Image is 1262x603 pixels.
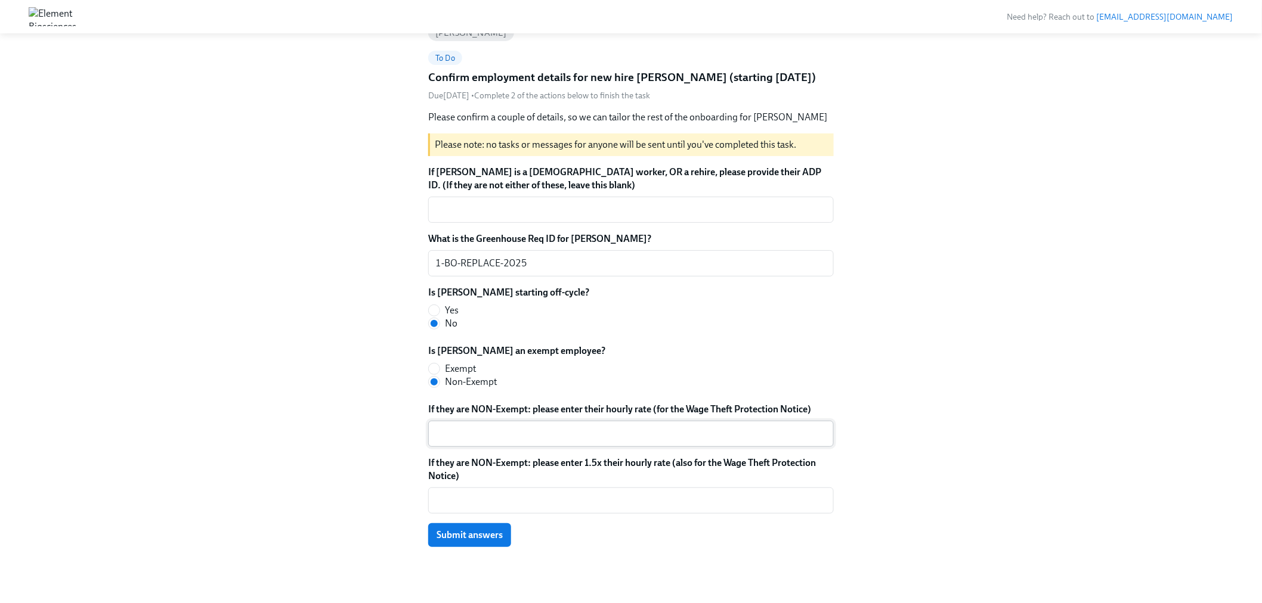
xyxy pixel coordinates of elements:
[428,286,589,299] label: Is [PERSON_NAME] starting off-cycle?
[428,403,834,416] label: If they are NON-Exempt: please enter their hourly rate (for the Wage Theft Protection Notice)
[445,304,459,317] span: Yes
[435,256,827,271] textarea: 1-BO-REPLACE-2025
[1097,12,1233,22] a: [EMAIL_ADDRESS][DOMAIN_NAME]
[428,344,605,358] label: Is [PERSON_NAME] an exempt employee?
[437,529,503,541] span: Submit answers
[435,138,829,151] p: Please note: no tasks or messages for anyone will be sent until you've completed this task.
[428,232,834,245] label: What is the Greenhouse Req ID for [PERSON_NAME]?
[428,54,462,63] span: To Do
[445,317,457,330] span: No
[445,375,497,388] span: Non-Exempt
[428,523,511,547] button: Submit answers
[428,70,816,85] h5: Confirm employment details for new hire [PERSON_NAME] (starting [DATE])
[428,91,471,101] span: Friday, August 15th 2025, 9:00 am
[428,456,834,483] label: If they are NON-Exempt: please enter 1.5x their hourly rate (also for the Wage Theft Protection N...
[428,90,650,101] div: • Complete 2 of the actions below to finish the task
[1007,12,1233,22] span: Need help? Reach out to
[428,166,834,192] label: If [PERSON_NAME] is a [DEMOGRAPHIC_DATA] worker, OR a rehire, please provide their ADP ID. (If th...
[428,111,834,124] p: Please confirm a couple of details, so we can tailor the rest of the onboarding for [PERSON_NAME]
[29,7,76,26] img: Element Biosciences
[445,362,476,375] span: Exempt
